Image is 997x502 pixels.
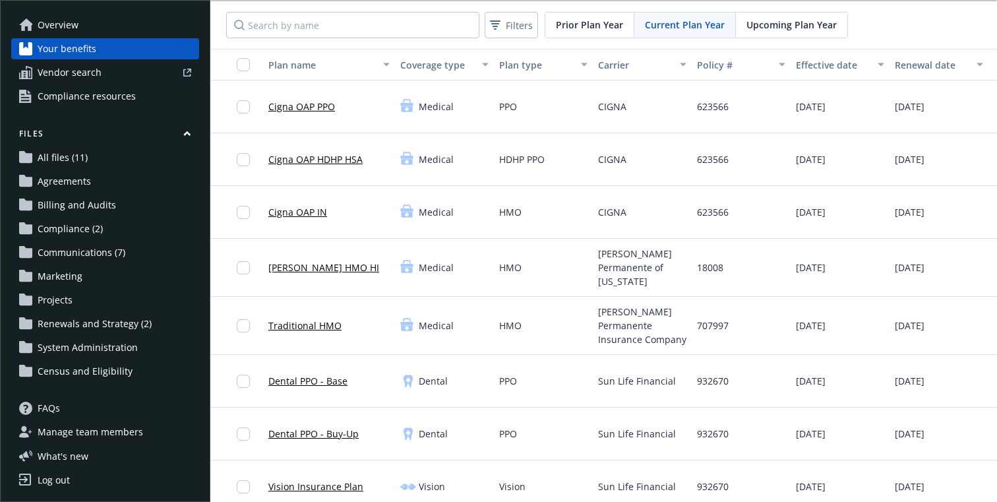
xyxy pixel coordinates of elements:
span: [DATE] [895,100,924,113]
a: Vendor search [11,62,199,83]
span: 623566 [697,100,729,113]
span: Sun Life Financial [598,374,676,388]
span: Renewals and Strategy (2) [38,313,152,334]
span: 18008 [697,261,723,274]
span: [DATE] [796,319,826,332]
span: 932670 [697,374,729,388]
span: FAQs [38,398,60,419]
a: All files (11) [11,147,199,168]
div: Carrier [598,58,672,72]
span: All files (11) [38,147,88,168]
span: Overview [38,15,78,36]
div: Plan type [499,58,573,72]
a: Renewals and Strategy (2) [11,313,199,334]
span: Census and Eligibility [38,361,133,382]
span: HMO [499,319,522,332]
span: 707997 [697,319,729,332]
span: Current Plan Year [645,18,725,32]
span: Vision [499,480,526,493]
span: HMO [499,261,522,274]
a: Traditional HMO [268,319,342,332]
span: Upcoming Plan Year [746,18,837,32]
button: Renewal date [890,49,988,80]
span: Medical [419,205,454,219]
span: [DATE] [796,261,826,274]
a: Communications (7) [11,242,199,263]
input: Toggle Row Selected [237,427,250,441]
a: Your benefits [11,38,199,59]
span: [DATE] [796,374,826,388]
span: [DATE] [895,480,924,493]
span: [PERSON_NAME] Permanente Insurance Company [598,305,686,346]
span: Medical [419,152,454,166]
a: [PERSON_NAME] HMO HI [268,261,379,274]
span: [DATE] [796,205,826,219]
a: Cigna OAP HDHP HSA [268,152,363,166]
input: Toggle Row Selected [237,261,250,274]
span: Sun Life Financial [598,427,676,441]
span: [DATE] [895,261,924,274]
a: Agreements [11,171,199,192]
span: [DATE] [895,427,924,441]
span: Marketing [38,266,82,287]
a: System Administration [11,337,199,358]
span: PPO [499,427,517,441]
span: [DATE] [895,152,924,166]
span: [DATE] [796,480,826,493]
span: Billing and Audits [38,195,116,216]
span: [DATE] [796,427,826,441]
span: Dental [419,374,448,388]
span: Projects [38,290,73,311]
span: Sun Life Financial [598,480,676,493]
span: What ' s new [38,449,88,463]
a: Projects [11,290,199,311]
span: Vision [419,480,445,493]
a: Vision Insurance Plan [268,480,363,493]
input: Select all [237,58,250,71]
button: Carrier [593,49,692,80]
a: Overview [11,15,199,36]
div: Log out [38,470,70,491]
span: HDHP PPO [499,152,545,166]
button: Files [11,128,199,144]
button: What's new [11,449,109,463]
span: [PERSON_NAME] Permanente of [US_STATE] [598,247,686,288]
span: Vendor search [38,62,102,83]
span: Manage team members [38,422,143,443]
input: Toggle Row Selected [237,206,250,219]
div: Coverage type [400,58,474,72]
a: Dental PPO - Buy-Up [268,427,359,441]
input: Toggle Row Selected [237,375,250,388]
a: Cigna OAP IN [268,205,327,219]
button: Plan name [263,49,395,80]
span: [DATE] [895,374,924,388]
a: Census and Eligibility [11,361,199,382]
span: [DATE] [895,205,924,219]
button: Filters [485,12,538,38]
input: Toggle Row Selected [237,100,250,113]
a: Billing and Audits [11,195,199,216]
div: Effective date [796,58,870,72]
span: Filters [506,18,533,32]
span: HMO [499,205,522,219]
div: Policy # [697,58,771,72]
span: Medical [419,100,454,113]
span: Dental [419,427,448,441]
input: Toggle Row Selected [237,480,250,493]
span: Compliance (2) [38,218,103,239]
span: Filters [487,16,535,35]
input: Search by name [226,12,479,38]
span: CIGNA [598,205,626,219]
a: Dental PPO - Base [268,374,347,388]
a: Manage team members [11,422,199,443]
span: Communications (7) [38,242,125,263]
span: Medical [419,261,454,274]
span: Agreements [38,171,91,192]
span: CIGNA [598,152,626,166]
div: Plan name [268,58,375,72]
a: FAQs [11,398,199,419]
input: Toggle Row Selected [237,153,250,166]
button: Effective date [791,49,890,80]
span: Medical [419,319,454,332]
span: PPO [499,100,517,113]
